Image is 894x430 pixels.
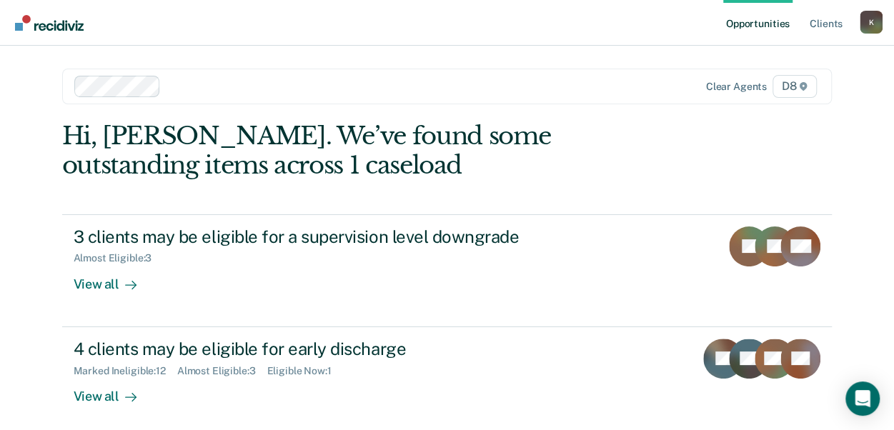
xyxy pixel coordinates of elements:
div: Marked Ineligible : 12 [74,365,177,377]
div: Almost Eligible : 3 [177,365,267,377]
div: Clear agents [706,81,767,93]
div: Hi, [PERSON_NAME]. We’ve found some outstanding items across 1 caseload [62,121,678,180]
div: Eligible Now : 1 [267,365,342,377]
div: View all [74,376,154,404]
div: 3 clients may be eligible for a supervision level downgrade [74,226,575,247]
div: Almost Eligible : 3 [74,252,164,264]
span: D8 [773,75,818,98]
div: K [860,11,883,34]
div: Open Intercom Messenger [845,381,880,416]
div: 4 clients may be eligible for early discharge [74,339,575,359]
div: View all [74,264,154,292]
img: Recidiviz [15,15,84,31]
a: 3 clients may be eligible for a supervision level downgradeAlmost Eligible:3View all [62,214,833,327]
button: Profile dropdown button [860,11,883,34]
